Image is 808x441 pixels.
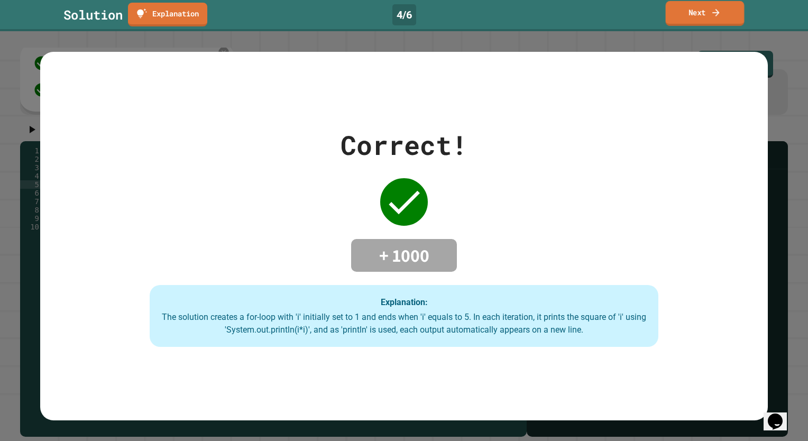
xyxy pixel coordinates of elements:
[764,399,797,430] iframe: chat widget
[381,297,428,307] strong: Explanation:
[666,1,745,26] a: Next
[392,4,416,25] div: 4 / 6
[63,5,123,24] div: Solution
[128,3,207,26] a: Explanation
[362,244,446,267] h4: + 1000
[341,125,467,165] div: Correct!
[160,311,648,336] div: The solution creates a for-loop with 'i' initially set to 1 and ends when 'i' equals to 5. In eac...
